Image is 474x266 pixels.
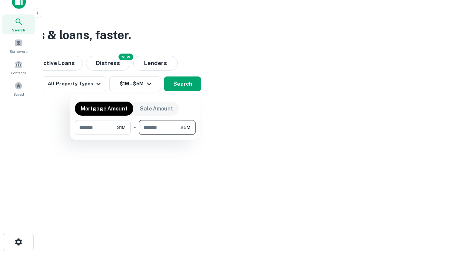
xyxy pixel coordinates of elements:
[117,124,126,131] span: $1M
[134,120,136,135] div: -
[437,207,474,242] iframe: Chat Widget
[81,105,127,113] p: Mortgage Amount
[180,124,190,131] span: $5M
[140,105,173,113] p: Sale Amount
